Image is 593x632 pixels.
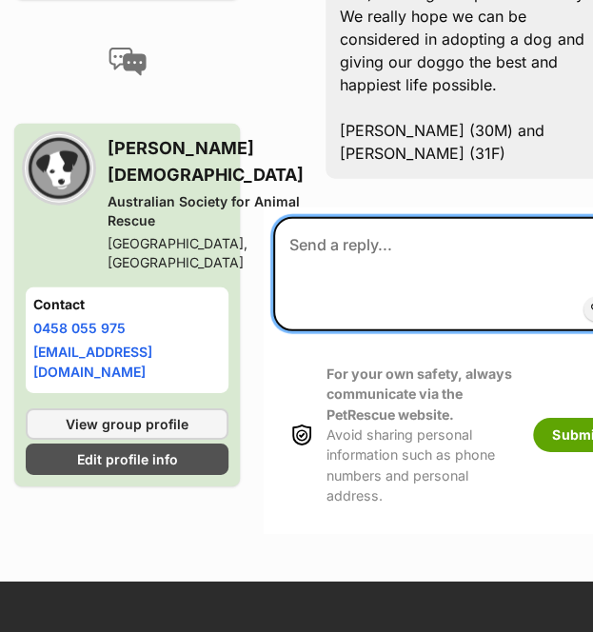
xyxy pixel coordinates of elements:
span: Edit profile info [77,449,178,469]
a: [EMAIL_ADDRESS][DOMAIN_NAME] [33,344,152,380]
strong: For your own safety, always communicate via the PetRescue website. [326,365,512,423]
div: [GEOGRAPHIC_DATA], [GEOGRAPHIC_DATA] [108,234,304,272]
img: Australian Society for Animal Rescue profile pic [26,135,92,202]
p: Avoid sharing personal information such as phone numbers and personal address. [326,364,514,505]
img: conversation-icon-4a6f8262b818ee0b60e3300018af0b2d0b884aa5de6e9bcb8d3d4eeb1a70a7c4.svg [109,48,147,76]
h4: Contact [33,295,221,314]
h3: [PERSON_NAME][DEMOGRAPHIC_DATA] [108,135,304,188]
a: 0458 055 975 [33,320,126,336]
a: Edit profile info [26,444,228,475]
a: View group profile [26,408,228,440]
span: View group profile [66,414,188,434]
div: Australian Society for Animal Rescue [108,192,304,230]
